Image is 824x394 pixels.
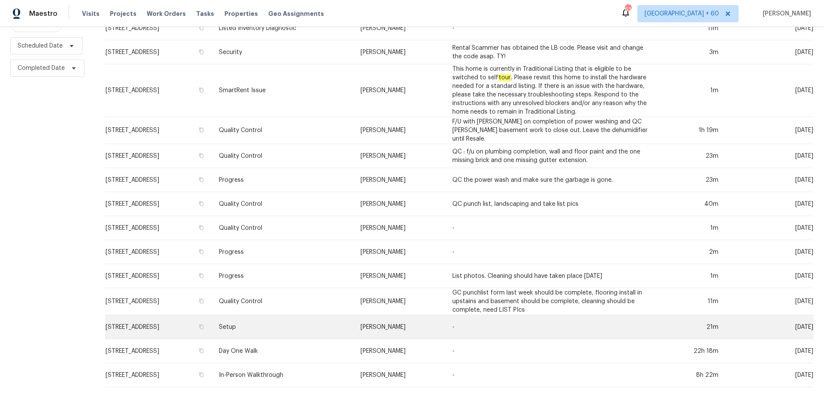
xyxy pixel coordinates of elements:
[725,216,814,240] td: [DATE]
[197,323,205,331] button: Copy Address
[445,339,658,363] td: -
[354,144,445,168] td: [PERSON_NAME]
[197,248,205,256] button: Copy Address
[658,363,725,387] td: 8h 22m
[645,9,719,18] span: [GEOGRAPHIC_DATA] + 60
[354,192,445,216] td: [PERSON_NAME]
[147,9,186,18] span: Work Orders
[196,11,214,17] span: Tasks
[212,264,354,288] td: Progress
[445,216,658,240] td: -
[354,64,445,117] td: [PERSON_NAME]
[105,363,212,387] td: [STREET_ADDRESS]
[354,117,445,144] td: [PERSON_NAME]
[658,168,725,192] td: 23m
[725,64,814,117] td: [DATE]
[212,117,354,144] td: Quality Control
[725,40,814,64] td: [DATE]
[18,42,63,50] span: Scheduled Date
[105,216,212,240] td: [STREET_ADDRESS]
[725,288,814,315] td: [DATE]
[658,192,725,216] td: 40m
[197,86,205,94] button: Copy Address
[212,64,354,117] td: SmartRent Issue
[212,192,354,216] td: Quality Control
[212,315,354,339] td: Setup
[354,288,445,315] td: [PERSON_NAME]
[445,315,658,339] td: -
[625,5,631,14] div: 635
[105,264,212,288] td: [STREET_ADDRESS]
[354,339,445,363] td: [PERSON_NAME]
[658,339,725,363] td: 22h 18m
[105,288,212,315] td: [STREET_ADDRESS]
[354,240,445,264] td: [PERSON_NAME]
[725,16,814,40] td: [DATE]
[725,315,814,339] td: [DATE]
[725,117,814,144] td: [DATE]
[445,240,658,264] td: -
[725,339,814,363] td: [DATE]
[498,74,511,81] em: tour
[445,16,658,40] td: -
[445,168,658,192] td: QC the power wash and make sure the garbage is gone.
[725,240,814,264] td: [DATE]
[445,288,658,315] td: GC punchlist form last week should be complete, flooring install in upstains and basement should ...
[224,9,258,18] span: Properties
[759,9,811,18] span: [PERSON_NAME]
[445,117,658,144] td: F/U with [PERSON_NAME] on completion of power washing and QC [PERSON_NAME] basement work to close...
[658,16,725,40] td: 11m
[197,176,205,183] button: Copy Address
[658,240,725,264] td: 2m
[725,192,814,216] td: [DATE]
[658,288,725,315] td: 11m
[212,216,354,240] td: Quality Control
[445,264,658,288] td: List photos. Cleaning should have taken place [DATE]
[354,16,445,40] td: [PERSON_NAME]
[725,168,814,192] td: [DATE]
[197,126,205,134] button: Copy Address
[658,264,725,288] td: 1m
[212,339,354,363] td: Day One Walk
[105,144,212,168] td: [STREET_ADDRESS]
[445,144,658,168] td: QC : f/u on plumbing completion, wall and floor paint and the one missing brick and one missing g...
[725,144,814,168] td: [DATE]
[197,297,205,305] button: Copy Address
[197,224,205,232] button: Copy Address
[725,264,814,288] td: [DATE]
[105,40,212,64] td: [STREET_ADDRESS]
[197,272,205,280] button: Copy Address
[445,64,658,117] td: This home is currently in Traditional Listing that is eligible to be switched to self . Please re...
[354,168,445,192] td: [PERSON_NAME]
[658,216,725,240] td: 1m
[105,339,212,363] td: [STREET_ADDRESS]
[212,16,354,40] td: Listed Inventory Diagnostic
[212,168,354,192] td: Progress
[268,9,324,18] span: Geo Assignments
[212,40,354,64] td: Security
[105,168,212,192] td: [STREET_ADDRESS]
[445,40,658,64] td: Rental Scammer has obtained the LB code. Please visit and change the code asap. TY!
[105,315,212,339] td: [STREET_ADDRESS]
[105,117,212,144] td: [STREET_ADDRESS]
[29,9,58,18] span: Maestro
[354,363,445,387] td: [PERSON_NAME]
[354,40,445,64] td: [PERSON_NAME]
[354,264,445,288] td: [PERSON_NAME]
[105,240,212,264] td: [STREET_ADDRESS]
[212,288,354,315] td: Quality Control
[197,347,205,355] button: Copy Address
[197,200,205,208] button: Copy Address
[354,315,445,339] td: [PERSON_NAME]
[658,315,725,339] td: 21m
[354,216,445,240] td: [PERSON_NAME]
[658,117,725,144] td: 1h 19m
[658,64,725,117] td: 1m
[445,192,658,216] td: QC punch list, landscaping and take list pics
[105,192,212,216] td: [STREET_ADDRESS]
[212,144,354,168] td: Quality Control
[197,152,205,159] button: Copy Address
[212,240,354,264] td: Progress
[212,363,354,387] td: In-Person Walkthrough
[197,371,205,379] button: Copy Address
